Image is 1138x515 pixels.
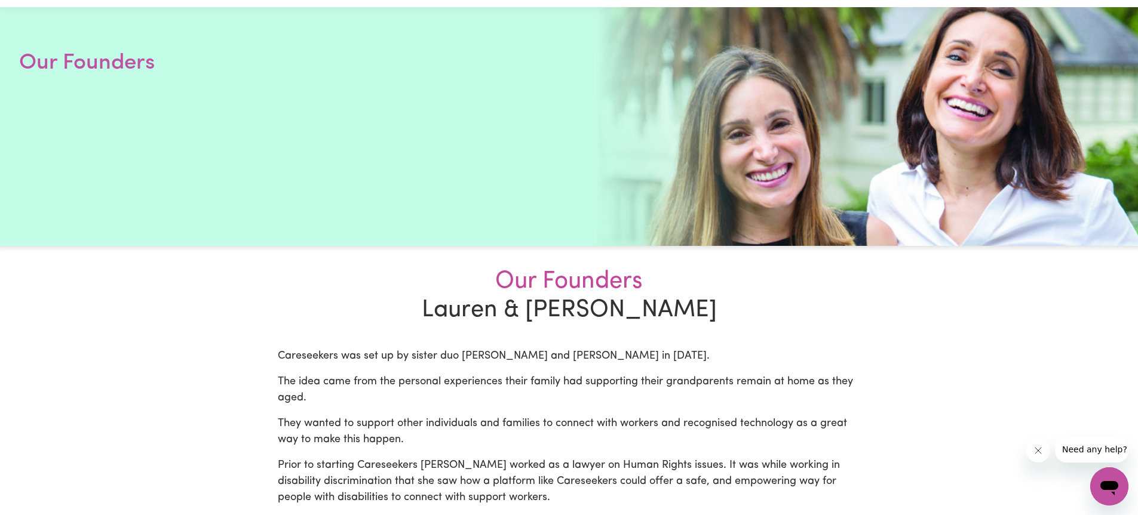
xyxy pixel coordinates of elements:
p: Prior to starting Careseekers [PERSON_NAME] worked as a lawyer on Human Rights issues. It was whi... [278,458,861,506]
h2: Lauren & [PERSON_NAME] [271,267,868,325]
iframe: Close message [1026,439,1050,462]
h1: Our Founders [19,48,306,79]
iframe: Message from company [1055,436,1128,462]
p: The idea came from the personal experiences their family had supporting their grandparents remain... [278,374,861,406]
p: Careseekers was set up by sister duo [PERSON_NAME] and [PERSON_NAME] in [DATE]. [278,349,861,365]
iframe: Button to launch messaging window [1090,467,1128,505]
span: Our Founders [278,267,861,296]
p: They wanted to support other individuals and families to connect with workers and recognised tech... [278,416,861,448]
